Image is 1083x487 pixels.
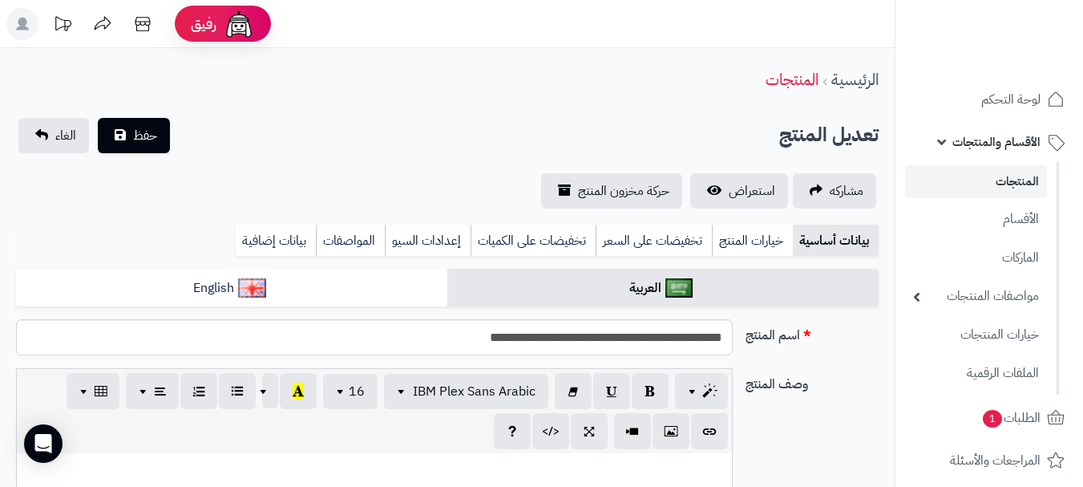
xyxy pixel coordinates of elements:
h2: تعديل المنتج [779,119,879,152]
span: 16 [349,382,365,401]
span: مشاركه [830,181,863,201]
span: IBM Plex Sans Arabic [413,382,535,401]
a: المراجعات والأسئلة [905,441,1073,480]
a: المواصفات [316,225,385,257]
span: حركة مخزون المنتج [578,181,669,201]
a: مواصفات المنتجات [905,279,1047,314]
a: خيارات المنتج [712,225,793,257]
span: الأقسام والمنتجات [952,131,1041,153]
a: الغاء [18,118,89,153]
a: إعدادات السيو [385,225,471,257]
span: لوحة التحكم [981,88,1041,111]
span: المراجعات والأسئلة [950,449,1041,472]
img: English [238,278,266,298]
a: لوحة التحكم [905,80,1073,119]
a: English [16,269,447,308]
div: Open Intercom Messenger [24,424,63,463]
span: 1 [983,410,1002,428]
label: اسم المنتج [739,319,885,345]
a: الملفات الرقمية [905,356,1047,391]
a: تخفيضات على السعر [596,225,712,257]
img: العربية [665,278,693,298]
img: ai-face.png [223,8,255,40]
span: الغاء [55,126,76,145]
a: المنتجات [905,165,1047,198]
a: تحديثات المنصة [42,8,83,44]
a: الأقسام [905,202,1047,237]
a: الماركات [905,241,1047,275]
a: الرئيسية [831,67,879,91]
a: استعراض [690,173,788,209]
span: حفظ [133,126,157,145]
a: حركة مخزون المنتج [541,173,682,209]
a: بيانات إضافية [236,225,316,257]
span: الطلبات [981,407,1041,429]
a: بيانات أساسية [793,225,879,257]
a: خيارات المنتجات [905,318,1047,352]
button: 16 [323,374,378,409]
span: استعراض [729,181,775,201]
a: مشاركه [793,173,876,209]
a: المنتجات [766,67,818,91]
button: حفظ [98,118,170,153]
label: وصف المنتج [739,368,885,394]
a: العربية [447,269,879,308]
button: IBM Plex Sans Arabic [384,374,548,409]
span: رفيق [191,14,216,34]
a: تخفيضات على الكميات [471,225,596,257]
a: الطلبات1 [905,399,1073,437]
